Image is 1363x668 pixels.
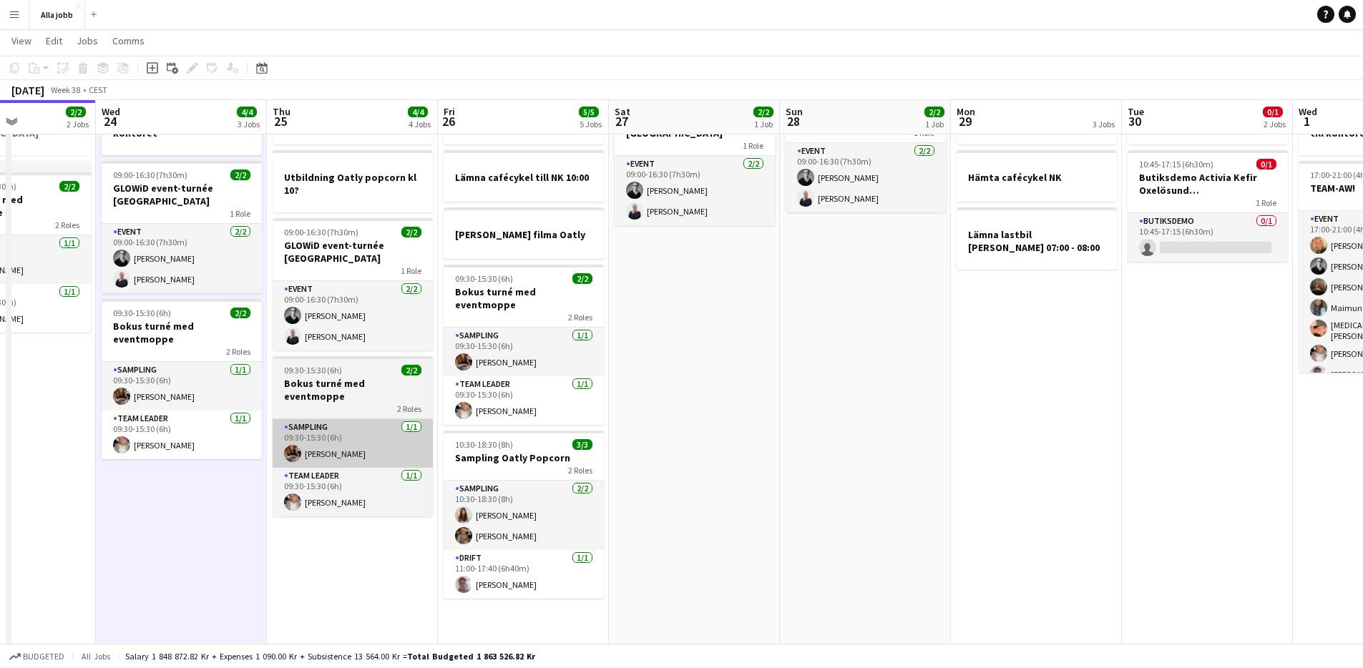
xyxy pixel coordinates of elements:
span: Week 38 [47,84,83,95]
span: All jobs [79,651,113,662]
a: Jobs [71,31,104,50]
button: Budgeted [7,649,67,664]
span: Comms [112,34,145,47]
div: CEST [89,84,107,95]
span: Total Budgeted 1 863 526.82 kr [407,651,535,662]
span: View [11,34,31,47]
span: Edit [46,34,62,47]
span: Jobs [77,34,98,47]
span: Budgeted [23,652,64,662]
div: Salary 1 848 872.82 kr + Expenses 1 090.00 kr + Subsistence 13 564.00 kr = [125,651,535,662]
button: Alla jobb [29,1,85,29]
a: Comms [107,31,150,50]
a: Edit [40,31,68,50]
a: View [6,31,37,50]
div: [DATE] [11,83,44,97]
